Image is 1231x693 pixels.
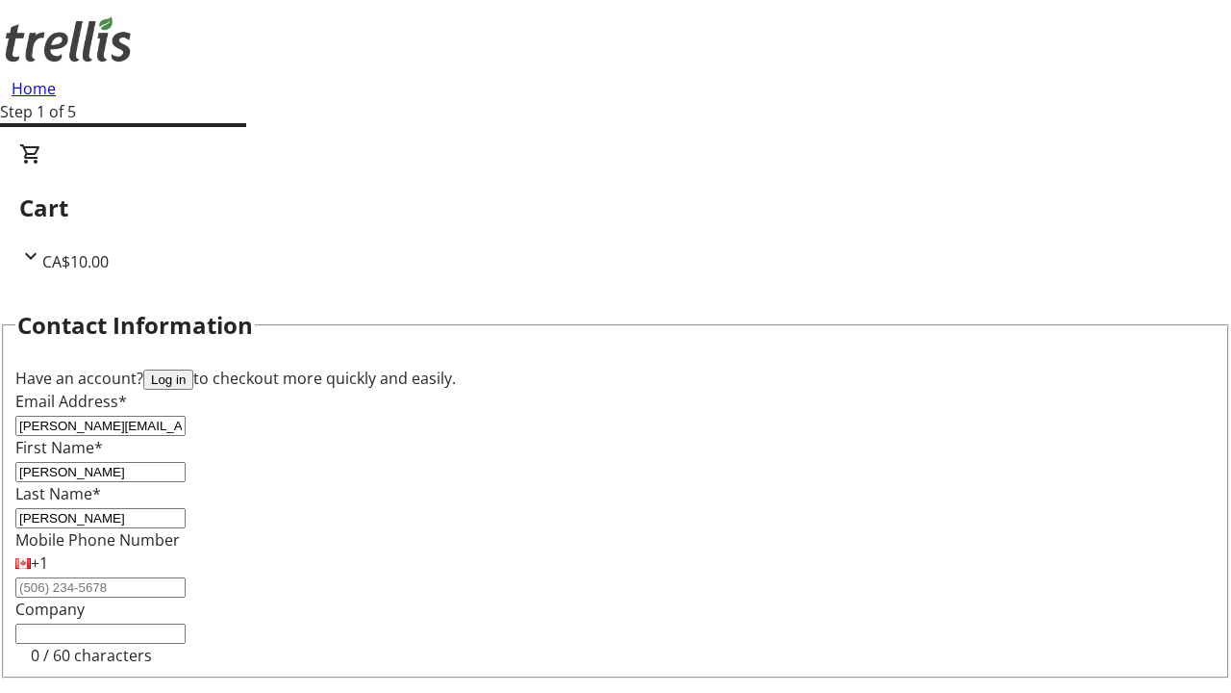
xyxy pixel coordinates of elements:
[15,599,85,620] label: Company
[15,367,1216,390] div: Have an account? to checkout more quickly and easily.
[15,483,101,504] label: Last Name*
[15,437,103,458] label: First Name*
[19,191,1212,225] h2: Cart
[31,645,152,666] tr-character-limit: 0 / 60 characters
[15,529,180,551] label: Mobile Phone Number
[15,391,127,412] label: Email Address*
[17,308,253,343] h2: Contact Information
[15,577,186,598] input: (506) 234-5678
[143,370,193,390] button: Log in
[42,251,109,272] span: CA$10.00
[19,142,1212,273] div: CartCA$10.00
